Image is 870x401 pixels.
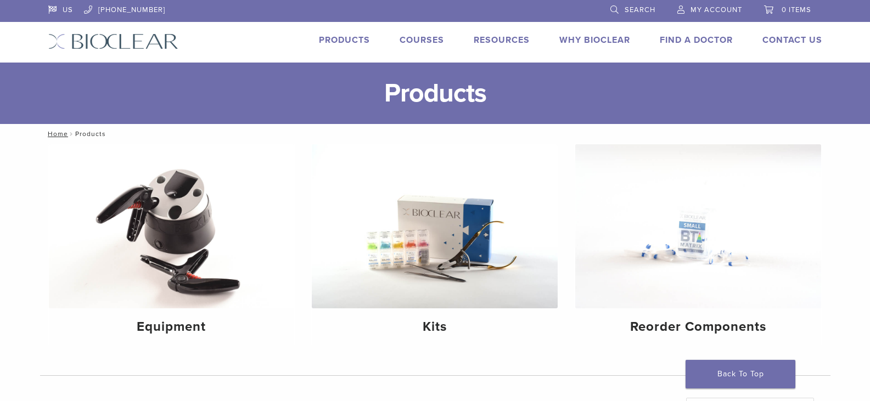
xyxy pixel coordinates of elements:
img: Reorder Components [575,144,821,308]
span: My Account [691,5,742,14]
span: / [68,131,75,137]
a: Kits [312,144,558,344]
span: Search [625,5,655,14]
h4: Equipment [58,317,286,337]
a: Equipment [49,144,295,344]
img: Kits [312,144,558,308]
nav: Products [40,124,830,144]
span: 0 items [782,5,811,14]
a: Contact Us [762,35,822,46]
a: Why Bioclear [559,35,630,46]
a: Back To Top [686,360,795,388]
a: Home [44,130,68,138]
a: Find A Doctor [660,35,733,46]
img: Equipment [49,144,295,308]
img: Bioclear [48,33,178,49]
h4: Kits [321,317,549,337]
a: Resources [474,35,530,46]
a: Courses [400,35,444,46]
a: Products [319,35,370,46]
a: Reorder Components [575,144,821,344]
h4: Reorder Components [584,317,812,337]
